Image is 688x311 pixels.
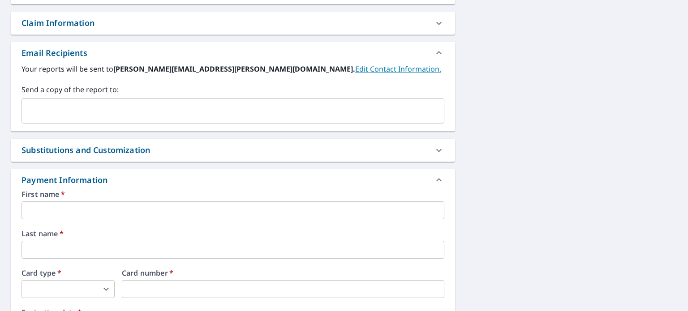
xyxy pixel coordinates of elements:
label: Send a copy of the report to: [21,84,444,95]
div: Email Recipients [11,42,455,64]
div: Payment Information [11,169,455,191]
label: Last name [21,230,444,237]
label: Card type [21,269,115,277]
a: EditContactInfo [355,64,441,74]
div: Email Recipients [21,47,87,59]
div: ​ [21,280,115,298]
div: Substitutions and Customization [11,139,455,162]
div: Claim Information [11,12,455,34]
label: Your reports will be sent to [21,64,444,74]
label: First name [21,191,444,198]
b: [PERSON_NAME][EMAIL_ADDRESS][PERSON_NAME][DOMAIN_NAME]. [113,64,355,74]
div: Claim Information [21,17,95,29]
label: Card number [122,269,444,277]
div: Substitutions and Customization [21,144,150,156]
div: Payment Information [21,174,111,186]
